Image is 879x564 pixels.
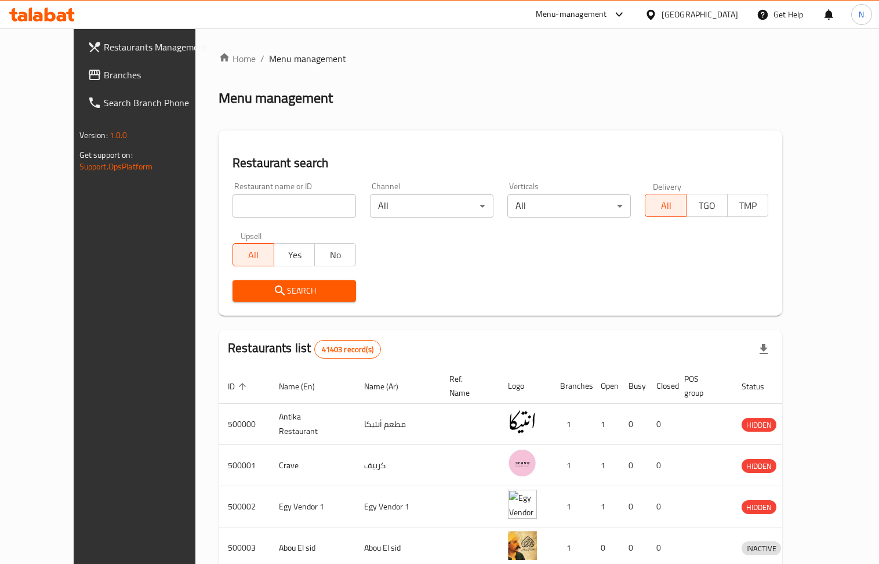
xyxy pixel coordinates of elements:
[742,379,779,393] span: Status
[742,418,776,432] span: HIDDEN
[110,128,128,143] span: 1.0.0
[78,61,220,89] a: Branches
[219,52,256,66] a: Home
[228,379,250,393] span: ID
[370,194,493,218] div: All
[647,404,675,445] td: 0
[859,8,864,21] span: N
[279,379,330,393] span: Name (En)
[233,280,356,302] button: Search
[551,368,591,404] th: Branches
[364,379,413,393] span: Name (Ar)
[78,33,220,61] a: Restaurants Management
[591,368,619,404] th: Open
[355,445,440,486] td: كرييف
[319,247,351,263] span: No
[508,449,537,478] img: Crave
[507,194,631,218] div: All
[645,194,687,217] button: All
[219,52,782,66] nav: breadcrumb
[219,486,270,527] td: 500002
[242,284,347,298] span: Search
[551,445,591,486] td: 1
[219,404,270,445] td: 500000
[742,460,776,473] span: HIDDEN
[241,232,262,240] label: Upsell
[219,89,333,107] h2: Menu management
[742,541,781,555] div: INACTIVE
[508,490,537,519] img: Egy Vendor 1
[104,40,211,54] span: Restaurants Management
[591,445,619,486] td: 1
[274,243,315,266] button: Yes
[228,339,381,359] h2: Restaurants list
[508,531,537,560] img: Abou El sid
[499,368,551,404] th: Logo
[647,368,675,404] th: Closed
[647,445,675,486] td: 0
[686,194,728,217] button: TGO
[742,500,776,514] div: HIDDEN
[691,197,723,214] span: TGO
[750,335,778,363] div: Export file
[508,407,537,436] img: Antika Restaurant
[727,194,769,217] button: TMP
[219,445,270,486] td: 500001
[536,8,607,21] div: Menu-management
[314,243,356,266] button: No
[449,372,485,400] span: Ref. Name
[619,368,647,404] th: Busy
[104,96,211,110] span: Search Branch Phone
[233,243,274,266] button: All
[619,404,647,445] td: 0
[653,182,682,190] label: Delivery
[104,68,211,82] span: Branches
[260,52,264,66] li: /
[79,128,108,143] span: Version:
[619,445,647,486] td: 0
[233,194,356,218] input: Search for restaurant name or ID..
[732,197,764,214] span: TMP
[79,147,133,162] span: Get support on:
[314,340,381,359] div: Total records count
[279,247,311,263] span: Yes
[238,247,270,263] span: All
[355,404,440,445] td: مطعم أنتيكا
[619,486,647,527] td: 0
[270,445,355,486] td: Crave
[742,501,776,514] span: HIDDEN
[647,486,675,527] td: 0
[78,89,220,117] a: Search Branch Phone
[551,404,591,445] td: 1
[233,154,768,172] h2: Restaurant search
[269,52,346,66] span: Menu management
[270,404,355,445] td: Antika Restaurant
[79,159,153,174] a: Support.OpsPlatform
[591,404,619,445] td: 1
[742,542,781,555] span: INACTIVE
[684,372,718,400] span: POS group
[355,486,440,527] td: Egy Vendor 1
[662,8,738,21] div: [GEOGRAPHIC_DATA]
[650,197,682,214] span: All
[315,344,380,355] span: 41403 record(s)
[551,486,591,527] td: 1
[591,486,619,527] td: 1
[270,486,355,527] td: Egy Vendor 1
